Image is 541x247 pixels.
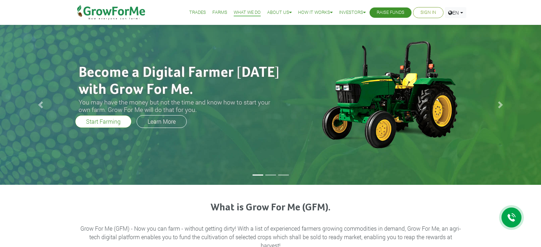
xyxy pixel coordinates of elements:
[75,115,132,128] a: Start Farming
[339,9,366,16] a: Investors
[298,9,333,16] a: How it Works
[189,9,206,16] a: Trades
[79,64,281,98] h2: Become a Digital Farmer [DATE] with Grow For Me.
[137,115,187,128] a: Learn More
[310,37,468,151] img: growforme image
[267,9,292,16] a: About Us
[80,202,462,214] h3: What is Grow For Me (GFM).
[377,9,404,16] a: Raise Funds
[234,9,261,16] a: What We Do
[79,98,281,113] h3: You may have the money but not the time and know how to start your own farm. Grow For Me will do ...
[445,7,466,18] a: EN
[420,9,436,16] a: Sign In
[212,9,227,16] a: Farms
